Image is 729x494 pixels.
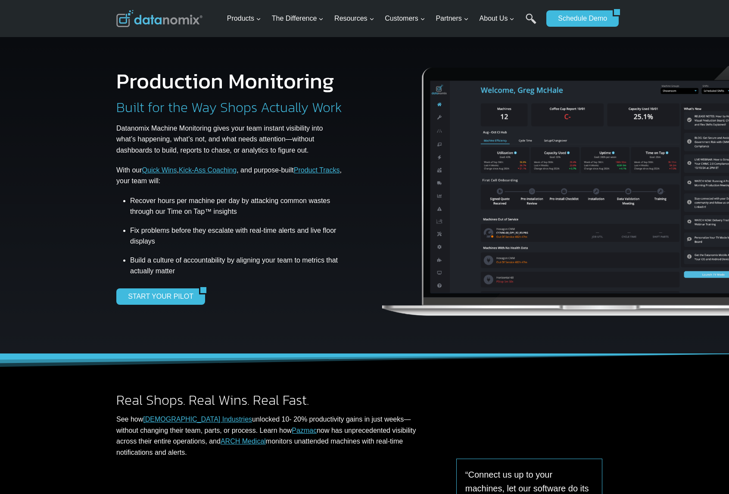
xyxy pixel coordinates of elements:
[116,288,199,305] a: START YOUR PILOT
[130,195,344,220] li: Recover hours per machine per day by attacking common wastes through our Time on Tap™ insights
[436,13,468,24] span: Partners
[546,10,613,27] a: Schedule Demo
[385,13,425,24] span: Customers
[227,13,261,24] span: Products
[116,165,344,187] p: With our , , and purpose-built , your team will:
[116,393,432,407] h2: Real Shops. Real Wins. Real Fast.
[334,13,374,24] span: Resources
[294,166,340,174] a: Product Tracks
[480,13,515,24] span: About Us
[224,5,542,33] nav: Primary Navigation
[179,166,237,174] a: Kick-Ass Coaching
[130,220,344,252] li: Fix problems before they escalate with real-time alerts and live floor displays
[292,427,317,434] a: Pazmac
[130,252,344,280] li: Build a culture of accountability by aligning your team to metrics that actually matter
[142,166,177,174] a: Quick Wins
[143,416,252,423] a: [DEMOGRAPHIC_DATA] Industries
[116,123,344,156] p: Datanomix Machine Monitoring gives your team instant visibility into what’s happening, what’s not...
[116,100,342,114] h2: Built for the Way Shops Actually Work
[526,13,536,33] a: Search
[116,70,334,92] h1: Production Monitoring
[116,414,432,458] p: See how unlocked 10- 20% productivity gains in just weeks—without changing their team, parts, or ...
[221,438,266,445] a: ARCH Medical
[116,10,202,27] img: Datanomix
[272,13,324,24] span: The Difference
